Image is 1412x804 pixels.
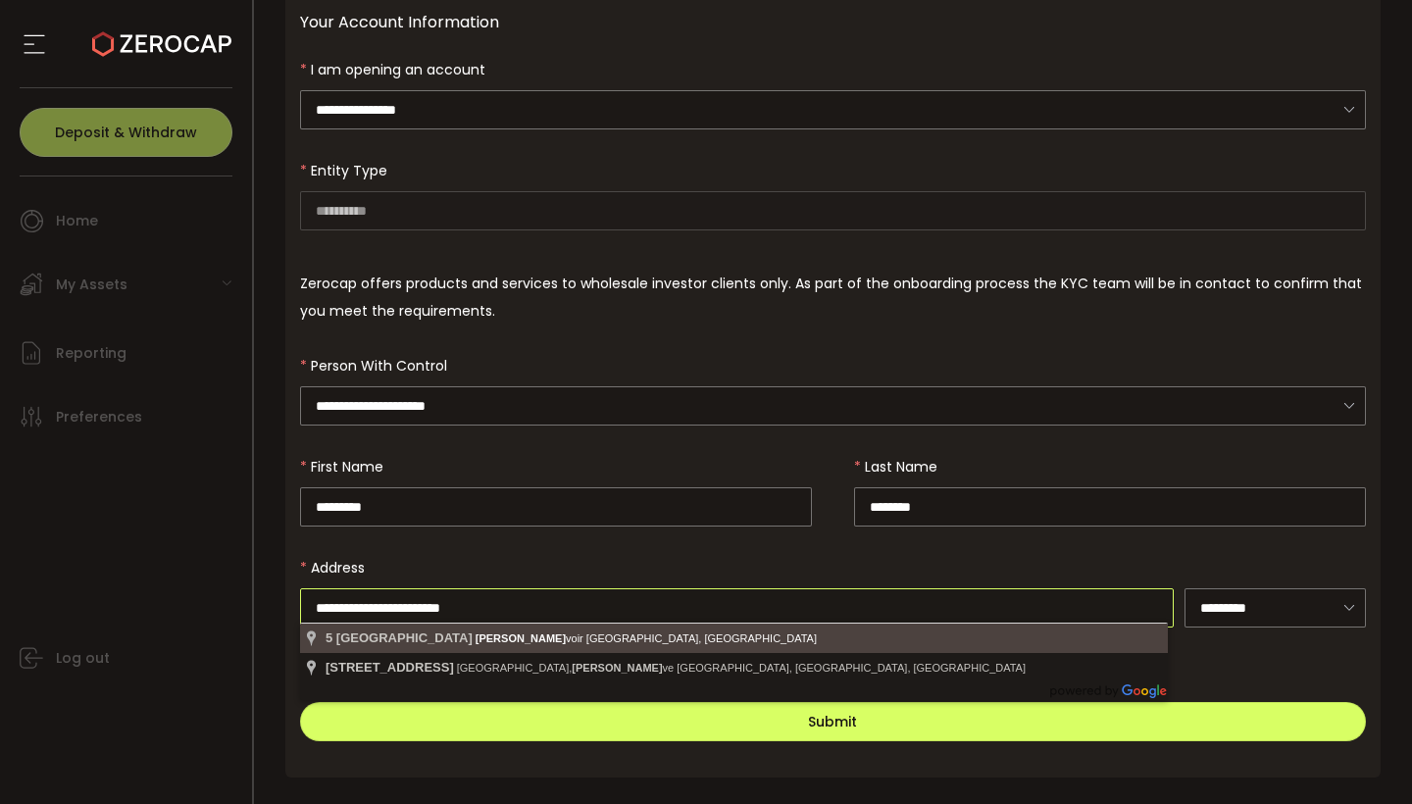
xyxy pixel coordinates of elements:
[326,660,454,675] span: [STREET_ADDRESS]
[808,712,857,731] span: Submit
[300,270,1367,325] div: Zerocap offers products and services to wholesale investor clients only. As part of the onboardin...
[55,126,197,139] span: Deposit & Withdraw
[476,632,566,644] span: [PERSON_NAME]
[56,339,126,368] span: Reporting
[300,10,1367,34] div: Your Account Information
[336,630,473,645] span: [GEOGRAPHIC_DATA]
[476,632,817,644] span: voir [GEOGRAPHIC_DATA], [GEOGRAPHIC_DATA]
[56,271,127,299] span: My Assets
[572,662,662,674] span: [PERSON_NAME]
[20,108,232,157] button: Deposit & Withdraw
[300,702,1367,741] button: Submit
[56,207,98,235] span: Home
[326,630,332,645] span: 5
[457,662,1026,674] span: [GEOGRAPHIC_DATA], ve [GEOGRAPHIC_DATA], [GEOGRAPHIC_DATA], [GEOGRAPHIC_DATA]
[300,558,377,578] label: Address
[56,403,142,431] span: Preferences
[56,644,110,673] span: Log out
